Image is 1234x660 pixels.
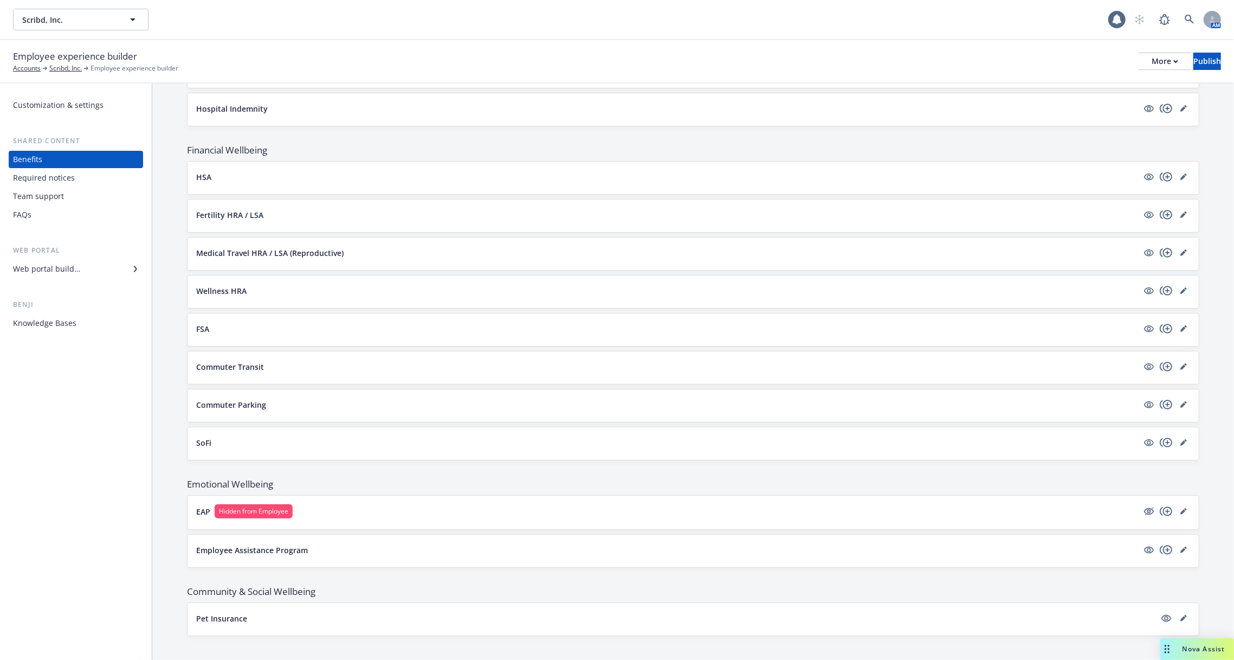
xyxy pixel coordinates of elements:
[196,544,1138,556] button: Employee Assistance Program
[9,97,143,114] a: Customization & settings
[9,136,143,146] div: Shared content
[1160,612,1173,625] a: visible
[196,323,1138,335] button: FSA
[1160,246,1173,259] a: copyPlus
[196,361,264,373] p: Commuter Transit
[1177,246,1190,259] a: editPencil
[13,169,75,187] div: Required notices
[1177,170,1190,183] a: editPencil
[196,361,1138,373] button: Commuter Transit
[196,103,268,114] p: Hospital Indemnity
[13,260,80,278] div: Web portal builder
[9,245,143,256] div: Web portal
[1142,360,1155,373] a: visible
[1142,543,1155,556] a: visible
[1160,102,1173,115] a: copyPlus
[9,315,143,332] a: Knowledge Bases
[1129,9,1151,30] a: Start snowing
[196,103,1138,114] button: Hospital Indemnity
[219,507,288,516] span: Hidden from Employee
[9,206,143,223] a: FAQs
[196,209,1138,221] button: Fertility HRA / LSA
[1183,644,1225,653] span: Nova Assist
[1160,638,1234,660] button: Nova Assist
[9,151,143,168] a: Benefits
[196,544,308,556] p: Employee Assistance Program
[196,613,247,624] p: Pet Insurance
[196,399,266,411] p: Commuter Parking
[196,171,1138,183] button: HSA
[1160,505,1173,518] a: copyPlus
[196,209,263,221] p: Fertility HRA / LSA
[1142,170,1155,183] a: visible
[196,504,1138,518] button: EAPHidden from Employee
[196,247,1138,259] button: Medical Travel HRA / LSA (Reproductive)
[49,63,82,73] a: Scribd, Inc.
[1160,360,1173,373] a: copyPlus
[1160,322,1173,335] a: copyPlus
[13,188,64,205] div: Team support
[1177,543,1190,556] a: editPencil
[13,49,137,63] span: Employee experience builder
[13,206,31,223] div: FAQs
[196,285,1138,297] button: Wellness HRA
[1154,9,1175,30] a: Report a Bug
[1160,398,1173,411] a: copyPlus
[196,613,1155,624] button: Pet Insurance
[187,478,1199,491] span: Emotional Wellbeing
[196,171,211,183] p: HSA
[196,323,209,335] p: FSA
[22,14,116,25] span: Scribd, Inc.
[13,151,42,168] div: Benefits
[187,585,1199,598] span: Community & Social Wellbeing
[1177,436,1190,449] a: editPencil
[1142,284,1155,297] a: visible
[196,399,1138,411] button: Commuter Parking
[1177,612,1190,625] a: editPencil
[1179,9,1200,30] a: Search
[91,63,178,73] span: Employee experience builder
[1142,246,1155,259] a: visible
[1142,322,1155,335] a: visible
[1142,436,1155,449] span: visible
[9,299,143,310] div: Benji
[196,437,211,448] p: SoFi
[1152,53,1178,69] div: More
[1142,398,1155,411] span: visible
[196,285,247,297] p: Wellness HRA
[9,188,143,205] a: Team support
[1177,398,1190,411] a: editPencil
[1193,53,1221,70] button: Publish
[187,144,1199,157] span: Financial Wellbeing
[196,247,344,259] p: Medical Travel HRA / LSA (Reproductive)
[1139,53,1191,70] button: More
[1160,436,1173,449] a: copyPlus
[1142,102,1155,115] a: visible
[1177,322,1190,335] a: editPencil
[1177,284,1190,297] a: editPencil
[1160,208,1173,221] a: copyPlus
[1142,208,1155,221] a: visible
[1142,505,1155,518] a: hidden
[1160,638,1174,660] div: Drag to move
[1193,53,1221,69] div: Publish
[196,437,1138,448] button: SoFi
[1160,170,1173,183] a: copyPlus
[9,260,143,278] a: Web portal builder
[13,315,76,332] div: Knowledge Bases
[9,169,143,187] a: Required notices
[13,97,104,114] div: Customization & settings
[13,9,148,30] button: Scribd, Inc.
[1177,505,1190,518] a: editPencil
[1177,360,1190,373] a: editPencil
